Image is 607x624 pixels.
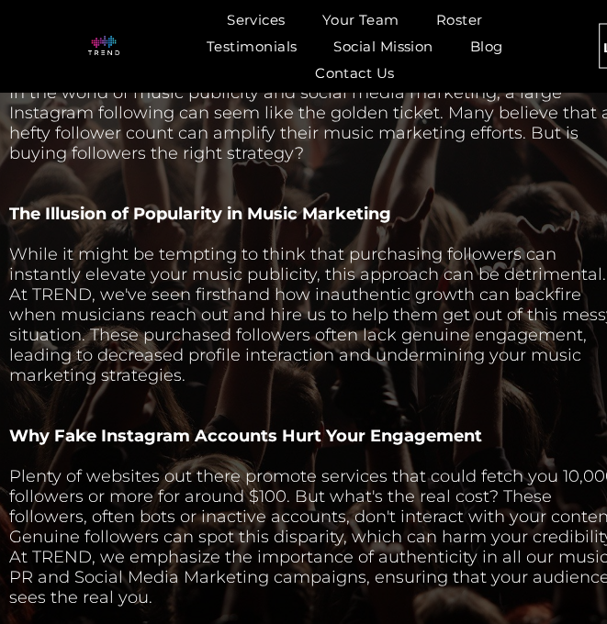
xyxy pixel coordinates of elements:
a: Social Mission [315,33,451,60]
img: logo [88,36,119,55]
a: Contact Us [297,60,413,86]
b: The Illusion of Popularity in Music Marketing [9,204,391,224]
a: Roster [418,6,501,33]
a: Services [208,6,304,33]
a: Your Team [304,6,418,33]
a: Testimonials [188,33,315,60]
b: Why Fake Instagram Accounts Hurt Your Engagement [9,426,482,446]
iframe: Chat Widget [277,412,607,624]
a: Blog [452,33,522,60]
